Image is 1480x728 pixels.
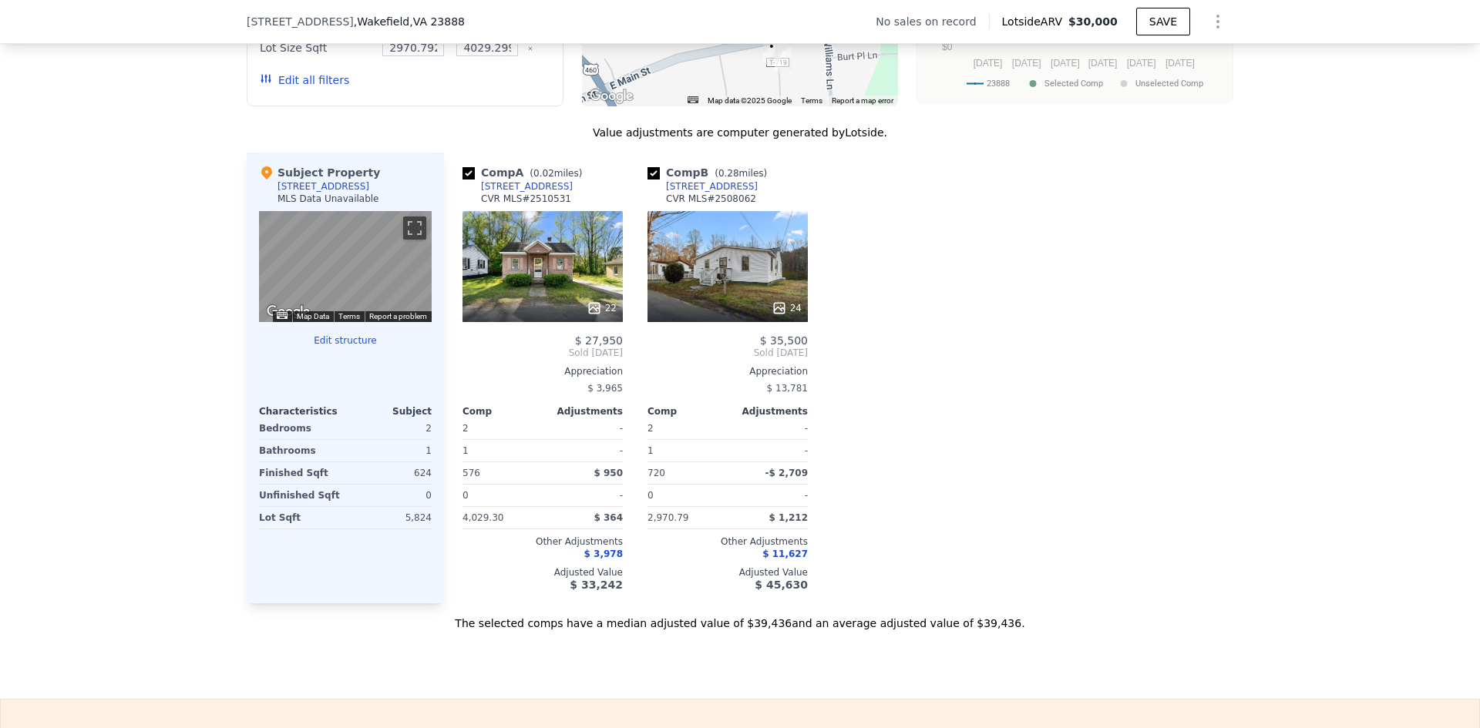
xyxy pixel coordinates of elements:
div: Lot Sqft [259,507,342,528]
div: 1 [647,440,725,461]
span: $ 950 [594,468,623,478]
text: Unselected Comp [1135,79,1203,89]
div: Characteristics [259,405,345,418]
div: Finished Sqft [259,462,342,484]
span: 2 [462,423,469,434]
text: [DATE] [1088,58,1118,69]
div: The selected comps have a median adjusted value of $39,436 and an average adjusted value of $39,4... [247,603,1233,631]
div: [STREET_ADDRESS] [277,180,369,193]
div: 24 [772,300,802,316]
span: -$ 2,709 [765,468,808,478]
div: - [731,440,808,461]
span: $ 11,627 [762,549,808,559]
span: [STREET_ADDRESS] [247,14,354,29]
div: - [731,485,808,506]
div: Other Adjustments [647,535,808,548]
div: [STREET_ADDRESS] [481,180,573,193]
div: - [546,440,623,461]
button: Keyboard shortcuts [688,96,698,103]
span: $ 364 [594,512,623,523]
div: Appreciation [647,365,808,377]
div: MLS Data Unavailable [277,193,379,205]
a: [STREET_ADDRESS] [462,180,573,193]
div: Street View [259,211,432,322]
div: Adjusted Value [462,566,623,579]
span: 2,970.79 [647,512,688,523]
div: Comp [462,405,543,418]
div: 104 South St [775,47,792,73]
span: ( miles) [523,168,588,179]
span: 2 [647,423,654,434]
text: 23888 [987,79,1010,89]
button: Clear [527,45,533,52]
button: Edit all filters [260,72,349,88]
span: $30,000 [1068,15,1118,28]
div: - [546,485,623,506]
text: $0 [942,42,953,52]
text: [DATE] [1127,58,1156,69]
div: 2 [348,418,432,439]
div: 1 [462,440,540,461]
div: Bedrooms [259,418,342,439]
div: Lot Size Sqft [260,37,373,59]
span: $ 3,965 [587,383,623,394]
div: Comp B [647,165,773,180]
div: Comp [647,405,728,418]
div: - [546,418,623,439]
span: $ 3,978 [584,549,623,559]
div: Subject [345,405,432,418]
span: $ 1,212 [769,512,808,523]
div: Comp A [462,165,588,180]
span: Sold [DATE] [647,347,808,359]
span: 0.28 [718,168,739,179]
button: SAVE [1136,8,1190,35]
div: - [731,418,808,439]
span: $ 27,950 [575,334,623,347]
text: [DATE] [1051,58,1080,69]
div: Value adjustments are computer generated by Lotside . [247,125,1233,140]
img: Google [263,302,314,322]
a: Open this area in Google Maps (opens a new window) [263,302,314,322]
span: 0 [462,490,469,501]
span: Lotside ARV [1002,14,1068,29]
div: 5,824 [348,507,432,528]
span: $ 45,630 [755,579,808,591]
a: Terms [801,96,822,105]
span: Sold [DATE] [462,347,623,359]
text: [DATE] [1165,58,1195,69]
div: Adjustments [543,405,623,418]
button: Map Data [297,311,329,322]
div: 0 [348,485,432,506]
span: Map data ©2025 Google [708,96,792,105]
span: $ 13,781 [767,383,808,394]
button: Show Options [1202,6,1233,37]
div: Adjusted Value [647,566,808,579]
span: , VA 23888 [409,15,465,28]
a: [STREET_ADDRESS] [647,180,758,193]
span: $ 33,242 [570,579,623,591]
div: Other Adjustments [462,535,623,548]
span: 576 [462,468,480,478]
button: Edit structure [259,334,432,347]
div: 22 [587,300,617,316]
span: 0.02 [533,168,554,179]
a: Open this area in Google Maps (opens a new window) [586,86,637,106]
text: [DATE] [974,58,1003,69]
div: CVR MLS # 2508062 [666,193,756,205]
span: $ 35,500 [760,334,808,347]
div: Unfinished Sqft [259,485,342,506]
div: 624 [348,462,432,484]
div: Subject Property [259,165,380,180]
div: Appreciation [462,365,623,377]
span: 0 [647,490,654,501]
div: 1 [348,440,432,461]
div: Adjustments [728,405,808,418]
span: , Wakefield [354,14,465,29]
span: ( miles) [708,168,773,179]
button: Keyboard shortcuts [277,312,288,319]
text: Selected Comp [1044,79,1103,89]
div: No sales on record [876,14,988,29]
div: [STREET_ADDRESS] [666,180,758,193]
div: 106 South St [763,39,780,65]
a: Report a problem [369,312,427,320]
